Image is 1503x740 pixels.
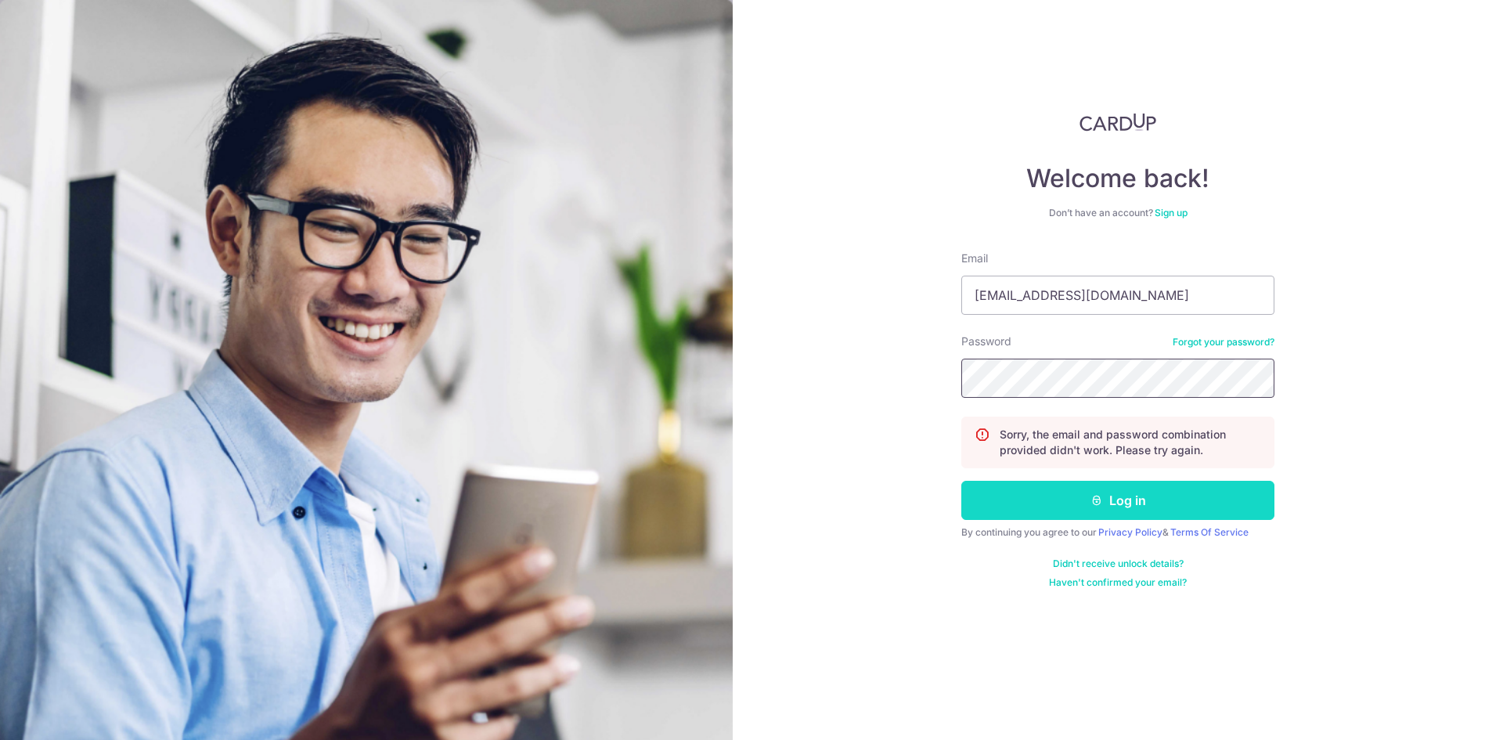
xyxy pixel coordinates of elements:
[961,276,1274,315] input: Enter your Email
[961,526,1274,539] div: By continuing you agree to our &
[961,481,1274,520] button: Log in
[1173,336,1274,348] a: Forgot your password?
[1079,113,1156,132] img: CardUp Logo
[961,207,1274,219] div: Don’t have an account?
[1155,207,1188,218] a: Sign up
[1170,526,1249,538] a: Terms Of Service
[1098,526,1162,538] a: Privacy Policy
[1049,576,1187,589] a: Haven't confirmed your email?
[961,251,988,266] label: Email
[961,334,1011,349] label: Password
[1000,427,1261,458] p: Sorry, the email and password combination provided didn't work. Please try again.
[1053,558,1184,570] a: Didn't receive unlock details?
[961,163,1274,194] h4: Welcome back!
